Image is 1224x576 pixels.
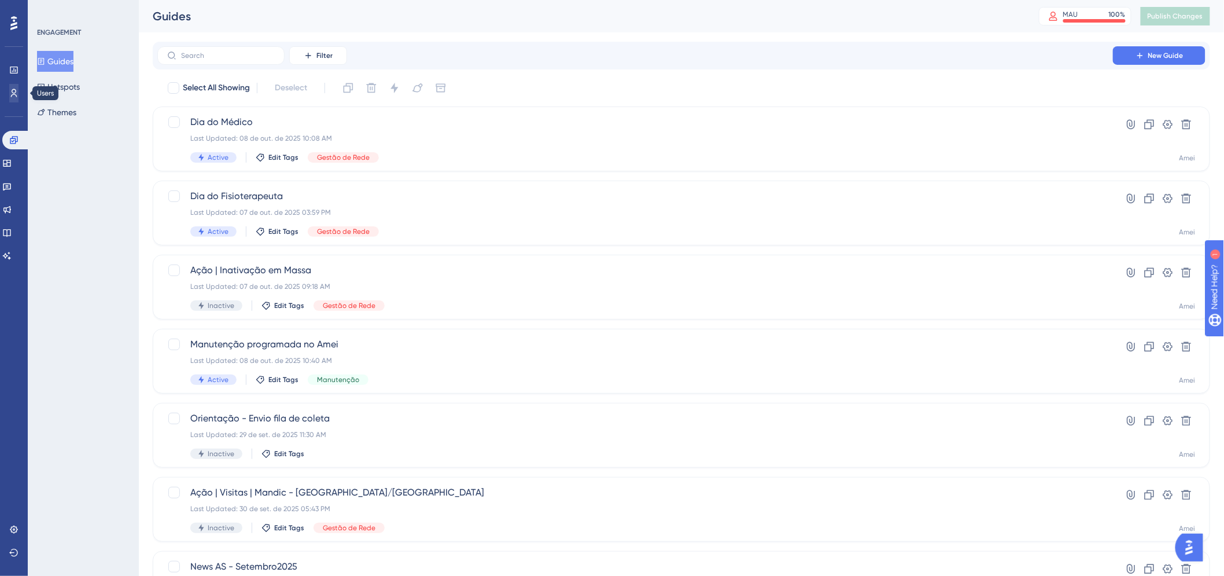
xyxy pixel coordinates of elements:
div: Last Updated: 07 de out. de 2025 09:18 AM [190,282,1080,291]
span: Edit Tags [274,523,304,533]
span: Gestão de Rede [317,153,370,162]
span: Filter [316,51,333,60]
span: Publish Changes [1148,12,1203,21]
span: Edit Tags [268,153,298,162]
button: Guides [37,51,73,72]
span: Dia do Médico [190,115,1080,129]
button: Edit Tags [256,227,298,236]
div: Guides [153,8,1010,24]
div: MAU [1063,10,1078,19]
span: Ação | Visitas | Mandic - [GEOGRAPHIC_DATA]/[GEOGRAPHIC_DATA] [190,486,1080,500]
span: Ação | Inativação em Massa [190,263,1080,277]
span: Edit Tags [274,301,304,310]
div: Last Updated: 07 de out. de 2025 03:59 PM [190,208,1080,217]
button: Publish Changes [1141,7,1210,25]
div: Amei [1179,524,1196,533]
span: Gestão de Rede [317,227,370,236]
span: Active [208,153,228,162]
span: Deselect [275,81,307,95]
div: Amei [1179,228,1196,237]
span: Inactive [208,523,234,533]
button: Hotspots [37,76,80,97]
button: Edit Tags [261,301,304,310]
button: Edit Tags [261,523,304,533]
button: Edit Tags [261,449,304,458]
button: Themes [37,102,76,123]
button: Deselect [264,78,318,98]
button: Edit Tags [256,153,298,162]
div: Amei [1179,376,1196,385]
span: Edit Tags [268,375,298,384]
span: News AS - Setembro2025 [190,560,1080,574]
span: Inactive [208,301,234,310]
span: Edit Tags [274,449,304,458]
span: Gestão de Rede [323,523,375,533]
span: Gestão de Rede [323,301,375,310]
button: Edit Tags [256,375,298,384]
span: Active [208,227,228,236]
span: Orientação - Envio fila de coleta [190,412,1080,425]
span: Edit Tags [268,227,298,236]
div: Last Updated: 29 de set. de 2025 11:30 AM [190,430,1080,439]
div: Amei [1179,153,1196,163]
div: 1 [80,6,83,15]
iframe: UserGuiding AI Assistant Launcher [1175,530,1210,565]
div: 100 % [1109,10,1126,19]
div: Amei [1179,302,1196,311]
span: Dia do Fisioterapeuta [190,189,1080,203]
div: Last Updated: 08 de out. de 2025 10:08 AM [190,134,1080,143]
span: Need Help? [27,3,72,17]
div: Last Updated: 30 de set. de 2025 05:43 PM [190,504,1080,513]
div: Amei [1179,450,1196,459]
span: Manutenção [317,375,359,384]
span: Manutenção programada no Amei [190,337,1080,351]
button: New Guide [1113,46,1205,65]
button: Filter [289,46,347,65]
span: Active [208,375,228,384]
div: Last Updated: 08 de out. de 2025 10:40 AM [190,356,1080,365]
div: ENGAGEMENT [37,28,81,37]
span: New Guide [1148,51,1184,60]
input: Search [181,52,275,60]
span: Select All Showing [183,81,250,95]
span: Inactive [208,449,234,458]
